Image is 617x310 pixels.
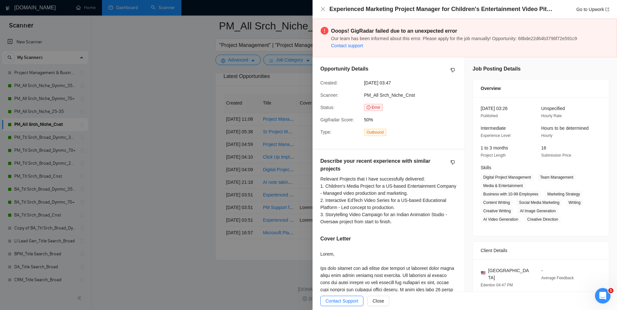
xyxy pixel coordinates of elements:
h4: Experienced Marketing Project Manager for Children's Entertainment Video Pitches [329,5,553,13]
span: AI Image Generation [517,207,558,215]
span: Our team has been informed about this error. Please apply for the job manually! Opportunity: 68bd... [331,36,577,41]
span: [GEOGRAPHIC_DATA] [488,267,531,281]
h5: Cover Letter [320,235,351,243]
span: Media & Entertainment [481,182,525,189]
span: Team Management [537,174,576,181]
a: Go to Upworkexport [576,7,609,12]
span: Contact Support [326,297,358,304]
span: close [320,6,326,12]
iframe: Intercom live chat [595,288,611,304]
button: Contact Support [320,296,363,306]
span: Hourly Rate [541,114,562,118]
span: Hours to be determined [541,126,588,131]
span: Scanner: [320,93,338,98]
h5: Opportunity Details [320,65,368,73]
span: Error [364,104,383,111]
span: Type: [320,129,331,135]
button: dislike [449,159,457,166]
span: 1 [608,288,613,293]
span: 1 to 3 months [481,145,508,150]
span: exclamation-circle [367,105,371,109]
span: GigRadar Score: [320,117,354,122]
span: dislike [451,68,455,73]
span: [DATE] 03:26 [481,106,508,111]
span: Outbound [364,129,386,136]
span: Overview [481,85,501,92]
span: exclamation-circle [321,27,328,35]
span: Unspecified [541,106,565,111]
img: 🇺🇸 [481,271,486,275]
h5: Describe your recent experience with similar projects [320,157,436,173]
span: export [605,7,609,11]
span: Edenton 04:47 PM [481,283,513,287]
span: Business with 10-99 Employees [481,191,541,198]
span: Digital Project Management [481,174,533,181]
span: Experience Level [481,133,510,138]
span: Created: [320,80,338,85]
span: Content Writing [481,199,512,206]
strong: Ooops! GigRadar failed due to an unexpected error [331,28,457,34]
span: Hourly [541,133,553,138]
span: Submission Price [541,153,571,158]
span: Intermediate [481,126,506,131]
span: Project Length [481,153,506,158]
span: Average Feedback [541,276,574,280]
div: Client Details [481,242,601,259]
span: dislike [451,160,455,165]
span: AI Video Generation [481,216,521,223]
span: Social Media Marketing [516,199,562,206]
span: Writing [566,199,583,206]
span: Published [481,114,498,118]
span: Skills [481,165,491,170]
span: Close [372,297,384,304]
button: Close [367,296,389,306]
button: dislike [449,66,457,74]
div: Relevant Projects that I have successfully delivered: 1. Children's Media Project for a US-based ... [320,175,457,225]
span: 50% [364,116,461,123]
a: Contact support [331,43,363,48]
span: Creative Direction [525,216,561,223]
span: Marketing Strategy [545,191,583,198]
h5: Job Posting Details [473,65,520,73]
span: 16 [541,145,546,150]
span: [DATE] 03:47 [364,79,461,86]
span: Creative Writing [481,207,513,215]
span: PM_All Srch_Niche_Cnst [364,93,415,98]
span: Status: [320,105,335,110]
button: Close [320,6,326,12]
span: - [541,268,543,273]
